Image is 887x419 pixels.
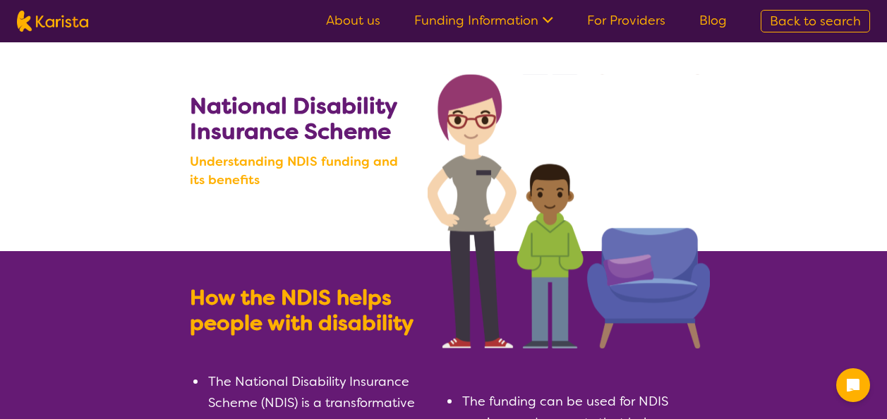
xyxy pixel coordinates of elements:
a: About us [326,12,380,29]
a: Blog [699,12,727,29]
a: For Providers [587,12,665,29]
a: Funding Information [414,12,553,29]
b: How the NDIS helps people with disability [190,284,414,337]
a: Back to search [761,10,870,32]
img: Karista logo [17,11,88,32]
b: Understanding NDIS funding and its benefits [190,152,415,189]
span: Back to search [770,13,861,30]
img: Search NDIS services with Karista [428,74,710,348]
b: National Disability Insurance Scheme [190,91,397,146]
